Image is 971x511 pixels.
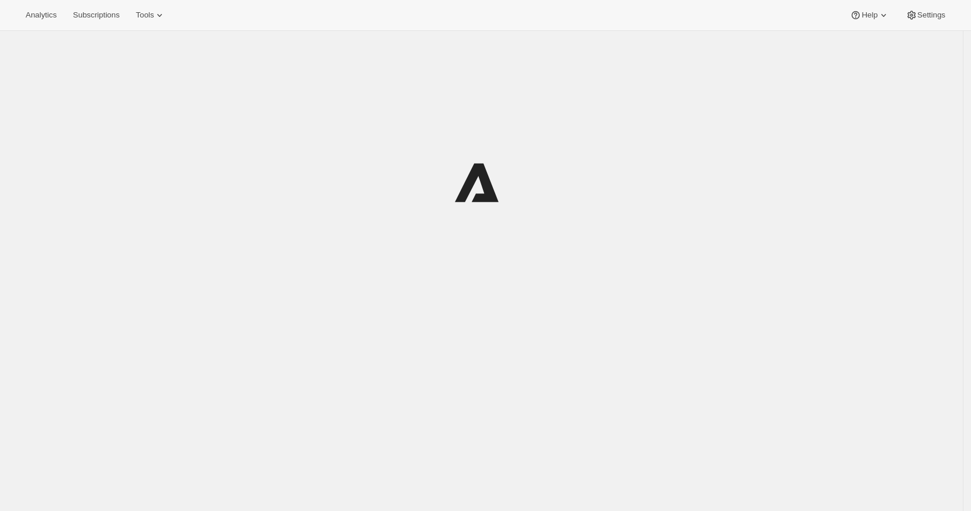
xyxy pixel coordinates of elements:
span: Settings [917,10,945,20]
button: Analytics [19,7,63,23]
span: Help [861,10,877,20]
button: Settings [899,7,952,23]
button: Tools [129,7,172,23]
button: Subscriptions [66,7,126,23]
button: Help [843,7,896,23]
span: Tools [136,10,154,20]
span: Subscriptions [73,10,119,20]
span: Analytics [26,10,57,20]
